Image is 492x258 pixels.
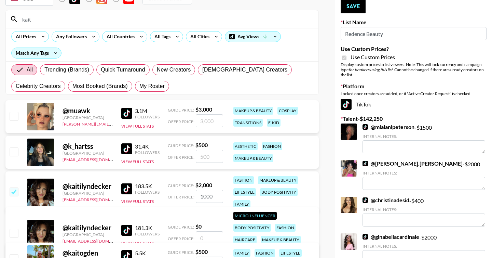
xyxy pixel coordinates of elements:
div: All Prices [12,31,38,42]
div: Followers [135,150,160,155]
button: View Full Stats [121,199,154,204]
div: All Countries [102,31,136,42]
a: [PERSON_NAME][EMAIL_ADDRESS][DOMAIN_NAME] [63,120,164,127]
div: fashion [233,176,254,184]
span: Celebrity Creators [16,82,61,90]
div: [GEOGRAPHIC_DATA] [63,232,113,237]
div: Followers [135,190,160,195]
div: - $ 2000 [363,160,485,190]
button: View Full Stats [121,124,154,129]
span: Most Booked (Brands) [72,82,128,90]
span: Guide Price: [168,250,194,255]
div: @ muawk [63,106,113,115]
span: [DEMOGRAPHIC_DATA] Creators [202,66,287,74]
div: fashion [255,249,275,257]
div: 181.3K [135,224,160,231]
span: New Creators [157,66,191,74]
img: TikTok [121,183,132,194]
img: TikTok [363,234,368,240]
em: for bookers using this list [348,67,393,72]
strong: $ 2,000 [195,182,212,188]
span: Guide Price: [168,183,194,188]
input: Search by User Name [18,14,314,25]
button: View Full Stats [121,159,154,164]
img: TikTok [121,108,132,119]
a: @christinadesid [363,197,409,204]
img: TikTok [341,99,352,110]
div: All Tags [150,31,172,42]
div: Followers [135,114,160,119]
a: [EMAIL_ADDRESS][DOMAIN_NAME] [63,196,131,202]
div: makeup & beauty [233,107,273,115]
div: family [233,200,250,208]
div: @ kaitilyndecker [63,182,113,191]
span: My Roster [139,82,165,90]
div: Display custom prices to list viewers. Note: This will lock currency and campaign type . Cannot b... [341,62,487,77]
div: makeup & beauty [233,154,273,162]
strong: $ 0 [195,223,202,230]
div: Avg Views [225,31,281,42]
img: TikTok [121,143,132,154]
span: Guide Price: [168,224,194,230]
div: @ kaitogden [63,249,113,257]
input: 3,000 [196,114,223,127]
div: fashion [262,142,282,150]
span: Offer Price: [168,119,194,124]
div: TikTok [341,99,487,110]
div: Locked once creators are added, or if "Active Creator Request" is checked. [341,91,487,96]
div: makeup & beauty [261,236,301,244]
div: Followers [135,231,160,236]
span: Offer Price: [168,155,194,160]
div: - $ 400 [363,197,485,227]
div: [GEOGRAPHIC_DATA] [63,151,113,156]
a: @mialanipeterson [363,124,414,130]
div: Internal Notes: [363,170,485,176]
div: Any Followers [52,31,88,42]
label: Talent - $ 142,250 [341,115,487,122]
span: Offer Price: [168,236,194,241]
label: Platform [341,83,487,90]
span: Guide Price: [168,107,194,113]
div: Internal Notes: [363,244,485,249]
div: 5.5K [135,250,160,257]
a: @[PERSON_NAME].[PERSON_NAME] [363,160,463,167]
div: makeup & beauty [258,176,298,184]
input: 500 [196,150,223,163]
div: e-kid [267,119,281,127]
span: Quick Turnaround [101,66,145,74]
a: [EMAIL_ADDRESS][DOMAIN_NAME] [63,237,131,244]
img: TikTok [363,197,368,203]
div: transitions [233,119,263,127]
div: body positivity [233,224,271,232]
input: 0 [196,231,223,244]
div: 31.4K [135,143,160,150]
div: All Cities [186,31,211,42]
div: @ kaitilyndecker [63,223,113,232]
div: Match Any Tags [12,48,61,58]
strong: $ 3,000 [195,106,212,113]
label: List Name [341,19,487,26]
span: All [27,66,33,74]
img: TikTok [363,161,368,166]
strong: $ 500 [195,248,208,255]
div: family [233,249,250,257]
span: Trending (Brands) [44,66,89,74]
div: - $ 1500 [363,124,485,153]
div: [GEOGRAPHIC_DATA] [63,115,113,120]
input: 2,000 [196,190,223,203]
div: haircare [233,236,257,244]
a: [EMAIL_ADDRESS][DOMAIN_NAME] [63,156,131,162]
div: cosplay [277,107,298,115]
div: lifestyle [279,249,302,257]
button: View Full Stats [121,241,154,246]
img: TikTok [363,124,368,130]
div: body positivity [260,188,298,196]
div: Micro-Influencer [233,212,277,220]
span: Offer Price: [168,194,194,199]
div: Internal Notes: [363,134,485,139]
label: Use Custom Prices? [341,46,487,52]
strong: $ 500 [195,142,208,148]
div: aesthetic [233,142,258,150]
div: lifestyle [233,188,256,196]
div: fashion [275,224,296,232]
